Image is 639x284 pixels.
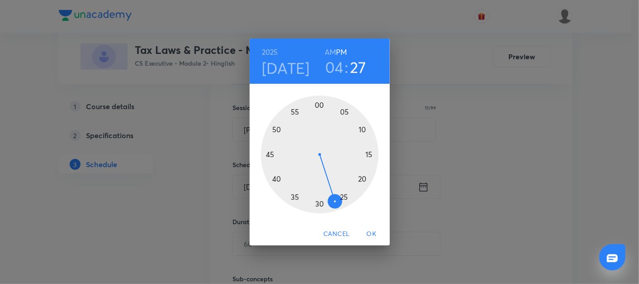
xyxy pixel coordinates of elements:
[357,226,386,242] button: OK
[320,226,353,242] button: Cancel
[336,46,347,58] button: PM
[325,46,336,58] button: AM
[361,228,383,240] span: OK
[262,58,310,77] button: [DATE]
[325,58,344,77] button: 04
[350,58,366,77] button: 27
[323,228,350,240] span: Cancel
[345,58,348,77] h3: :
[262,46,278,58] button: 2025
